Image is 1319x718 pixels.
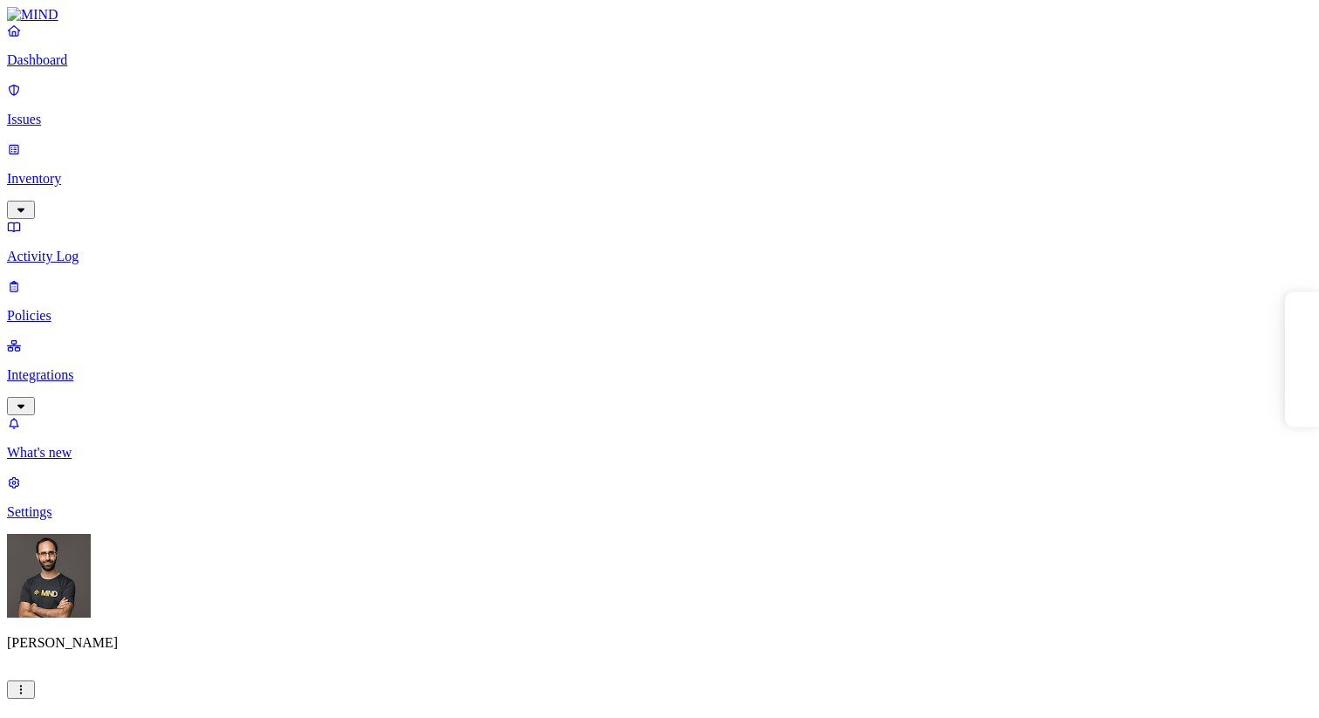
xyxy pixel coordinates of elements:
p: Inventory [7,171,1312,187]
p: Policies [7,308,1312,324]
p: What's new [7,445,1312,461]
img: Ohad Abarbanel [7,534,91,618]
a: Policies [7,278,1312,324]
a: Dashboard [7,23,1312,68]
a: What's new [7,415,1312,461]
p: Integrations [7,367,1312,383]
p: Issues [7,112,1312,127]
a: Inventory [7,141,1312,216]
a: Settings [7,475,1312,520]
p: Activity Log [7,249,1312,264]
p: [PERSON_NAME] [7,635,1312,651]
p: Dashboard [7,52,1312,68]
a: Activity Log [7,219,1312,264]
p: Settings [7,504,1312,520]
a: MIND [7,7,1312,23]
img: MIND [7,7,58,23]
a: Issues [7,82,1312,127]
a: Integrations [7,338,1312,413]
